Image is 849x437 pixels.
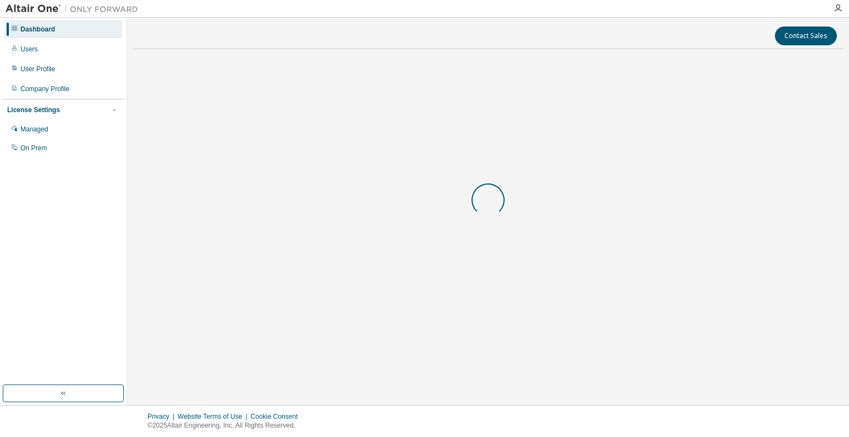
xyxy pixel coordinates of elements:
[20,85,70,93] div: Company Profile
[148,421,305,430] p: © 2025 Altair Engineering, Inc. All Rights Reserved.
[7,106,60,114] div: License Settings
[20,144,47,152] div: On Prem
[775,27,837,45] button: Contact Sales
[20,125,48,134] div: Managed
[20,25,55,34] div: Dashboard
[250,412,304,421] div: Cookie Consent
[177,412,250,421] div: Website Terms of Use
[6,3,144,14] img: Altair One
[20,45,38,54] div: Users
[148,412,177,421] div: Privacy
[20,65,55,73] div: User Profile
